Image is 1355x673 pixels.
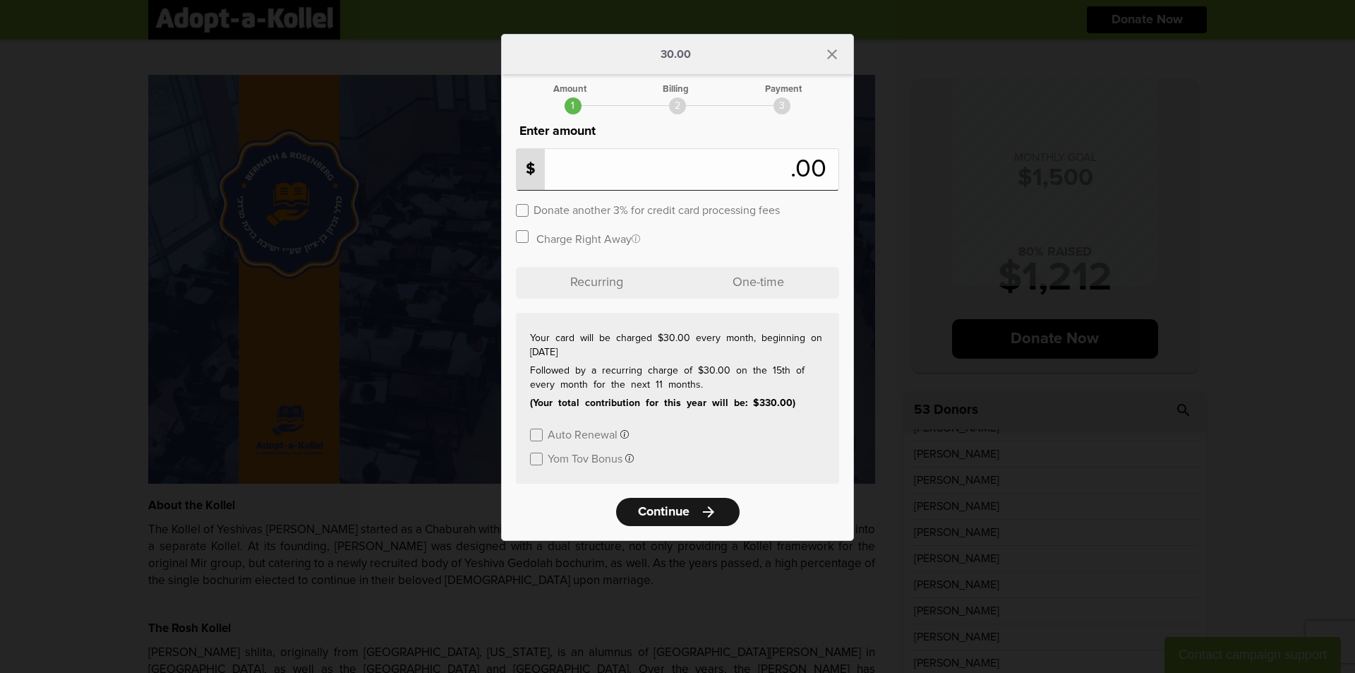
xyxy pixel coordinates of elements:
span: .00 [790,157,833,182]
span: Continue [638,506,689,518]
label: Yom Tov Bonus [548,451,622,465]
div: 3 [773,97,790,114]
div: Billing [663,85,689,94]
a: Continuearrow_forward [616,498,740,526]
p: Recurring [516,267,677,299]
p: Enter amount [516,121,839,141]
i: arrow_forward [700,504,717,520]
p: Followed by a recurring charge of $30.00 on the 15th of every month for the next 11 months. [530,364,825,392]
p: One-time [677,267,839,299]
div: Payment [765,85,802,94]
div: 1 [565,97,582,114]
div: 2 [669,97,686,114]
label: Charge Right Away [536,232,640,245]
p: $ [517,149,545,190]
p: Your card will be charged $30.00 every month, beginning on [DATE] [530,331,825,359]
button: Auto Renewal [548,427,629,441]
p: (Your total contribution for this year will be: $330.00) [530,396,825,410]
p: 30.00 [661,49,691,60]
button: Yom Tov Bonus [548,451,634,465]
label: Donate another 3% for credit card processing fees [534,203,780,216]
label: Auto Renewal [548,427,618,441]
div: Amount [553,85,586,94]
i: close [824,46,841,63]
